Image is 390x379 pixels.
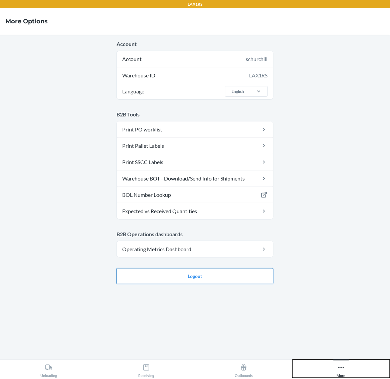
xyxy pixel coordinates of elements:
[117,121,273,137] a: Print PO worklist
[117,138,273,154] a: Print Pallet Labels
[235,361,253,378] div: Outbounds
[337,361,346,378] div: More
[117,241,273,257] a: Operating Metrics Dashboard
[117,203,273,219] a: Expected vs Received Quantities
[97,360,195,378] button: Receiving
[188,1,202,7] p: LAX1RS
[246,55,268,63] div: schurchill
[117,110,273,118] p: B2B Tools
[117,51,273,67] div: Account
[117,230,273,238] p: B2B Operations dashboards
[117,268,273,284] button: Logout
[249,71,268,79] div: LAX1RS
[231,88,244,94] div: English
[117,170,273,186] a: Warehouse BOT - Download/Send Info for Shipments
[138,361,154,378] div: Receiving
[195,360,292,378] button: Outbounds
[117,154,273,170] a: Print SSCC Labels
[117,187,273,203] a: BOL Number Lookup
[5,17,48,26] h4: More Options
[292,360,390,378] button: More
[121,83,145,99] span: Language
[117,67,273,83] div: Warehouse ID
[40,361,57,378] div: Unloading
[117,40,273,48] p: Account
